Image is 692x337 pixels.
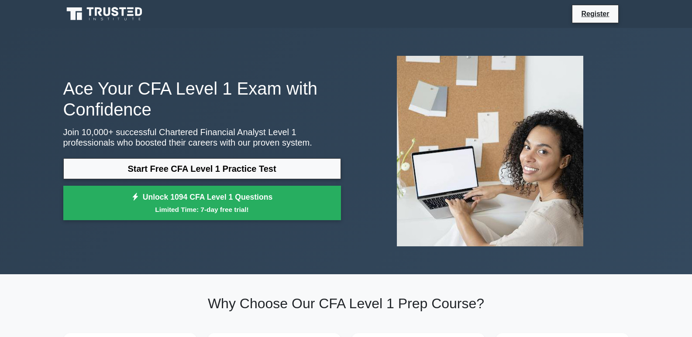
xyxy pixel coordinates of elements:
[63,158,341,179] a: Start Free CFA Level 1 Practice Test
[63,295,629,312] h2: Why Choose Our CFA Level 1 Prep Course?
[576,8,614,19] a: Register
[63,127,341,148] p: Join 10,000+ successful Chartered Financial Analyst Level 1 professionals who boosted their caree...
[63,78,341,120] h1: Ace Your CFA Level 1 Exam with Confidence
[74,204,330,214] small: Limited Time: 7-day free trial!
[63,186,341,221] a: Unlock 1094 CFA Level 1 QuestionsLimited Time: 7-day free trial!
